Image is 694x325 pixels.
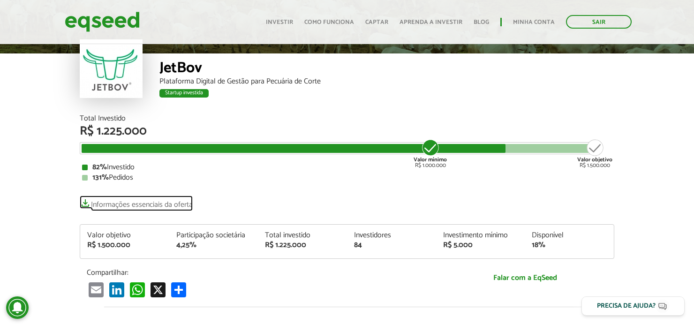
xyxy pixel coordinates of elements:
div: Valor objetivo [87,232,162,239]
a: LinkedIn [107,282,126,297]
p: Compartilhar: [87,268,429,277]
div: 4,25% [176,242,251,249]
div: JetBov [159,60,614,78]
strong: Valor objetivo [577,155,612,164]
a: X [149,282,167,297]
a: Informações essenciais da oferta [80,196,193,209]
a: Blog [474,19,489,25]
a: Falar com a EqSeed [443,268,607,287]
a: Minha conta [513,19,555,25]
div: R$ 1.225.000 [80,125,614,137]
div: Plataforma Digital de Gestão para Pecuária de Corte [159,78,614,85]
div: Startup investida [159,89,209,98]
strong: 131% [92,171,109,184]
div: R$ 1.225.000 [265,242,340,249]
div: 18% [532,242,607,249]
div: Investimento mínimo [443,232,518,239]
a: Email [87,282,106,297]
a: Sair [566,15,632,29]
div: R$ 1.500.000 [577,138,612,168]
div: R$ 5.000 [443,242,518,249]
div: Participação societária [176,232,251,239]
div: Disponível [532,232,607,239]
a: Investir [266,19,293,25]
div: Investidores [354,232,429,239]
strong: Valor mínimo [414,155,447,164]
strong: 82% [92,161,107,174]
a: Compartilhar [169,282,188,297]
div: 84 [354,242,429,249]
div: R$ 1.500.000 [87,242,162,249]
div: Pedidos [82,174,612,181]
a: WhatsApp [128,282,147,297]
img: EqSeed [65,9,140,34]
a: Captar [365,19,388,25]
div: Investido [82,164,612,171]
div: R$ 1.000.000 [413,138,448,168]
div: Total Investido [80,115,614,122]
a: Aprenda a investir [400,19,462,25]
div: Total investido [265,232,340,239]
a: Como funciona [304,19,354,25]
